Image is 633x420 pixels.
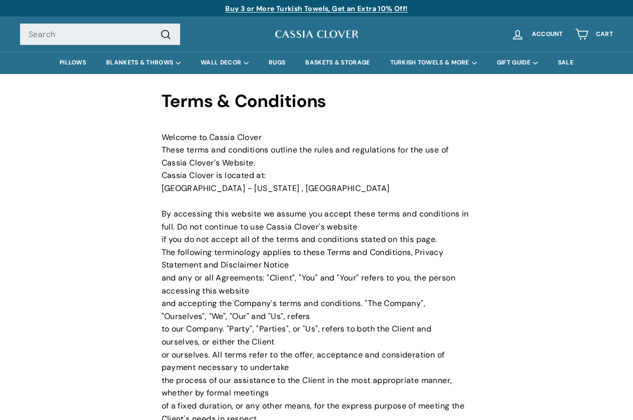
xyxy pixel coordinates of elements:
h1: Terms & Conditions [162,91,472,111]
a: Buy 3 or More Turkish Towels, Get an Extra 10% Off! [225,4,407,13]
a: PILLOWS [50,51,96,74]
a: Account [505,19,569,49]
summary: TURKISH TOWELS & MORE [380,51,487,74]
a: BASKETS & STORAGE [295,51,380,74]
summary: GIFT GUIDE [487,51,548,74]
summary: WALL DECOR [191,51,259,74]
span: Cart [596,31,613,37]
a: RUGS [259,51,295,74]
span: Account [532,31,563,37]
a: SALE [548,51,583,74]
summary: BLANKETS & THROWS [96,51,191,74]
a: Cart [569,19,619,49]
input: Search [20,23,180,45]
